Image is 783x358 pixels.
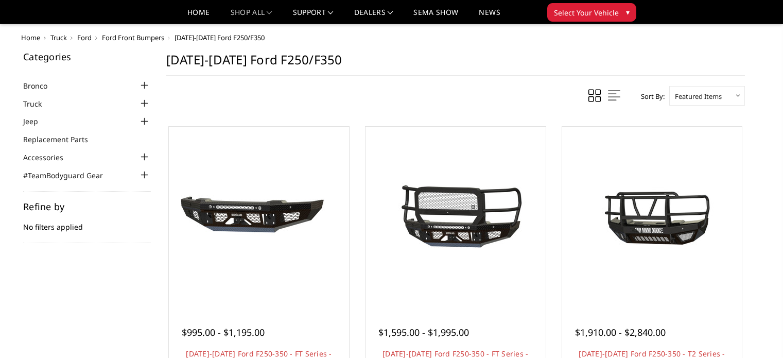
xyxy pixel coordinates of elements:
a: Ford [77,33,92,42]
h1: [DATE]-[DATE] Ford F250/F350 [166,52,745,76]
a: Jeep [23,116,51,127]
h5: Refine by [23,202,151,211]
a: Dealers [354,9,393,24]
button: Select Your Vehicle [547,3,636,22]
a: Truck [50,33,67,42]
a: SEMA Show [413,9,458,24]
a: Bronco [23,80,60,91]
span: $1,595.00 - $1,995.00 [378,326,469,338]
span: [DATE]-[DATE] Ford F250/F350 [175,33,265,42]
a: Accessories [23,152,76,163]
a: Replacement Parts [23,134,101,145]
a: 2023-2025 Ford F250-350 - T2 Series - Extreme Front Bumper (receiver or winch) 2023-2025 Ford F25... [565,129,740,304]
label: Sort By: [635,89,665,104]
a: shop all [231,9,272,24]
a: News [479,9,500,24]
span: $995.00 - $1,195.00 [182,326,265,338]
img: 2023-2025 Ford F250-350 - T2 Series - Extreme Front Bumper (receiver or winch) [569,171,734,263]
a: 2023-2025 Ford F250-350 - FT Series - Base Front Bumper [171,129,346,304]
a: Truck [23,98,55,109]
a: Support [293,9,334,24]
span: ▾ [626,7,630,18]
a: Ford Front Bumpers [102,33,164,42]
a: Home [187,9,210,24]
h5: Categories [23,52,151,61]
span: $1,910.00 - $2,840.00 [575,326,666,338]
a: #TeamBodyguard Gear [23,170,116,181]
a: 2023-2025 Ford F250-350 - FT Series - Extreme Front Bumper 2023-2025 Ford F250-350 - FT Series - ... [368,129,543,304]
a: Home [21,33,40,42]
span: Select Your Vehicle [554,7,619,18]
div: No filters applied [23,202,151,243]
img: 2023-2025 Ford F250-350 - FT Series - Base Front Bumper [177,178,341,255]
